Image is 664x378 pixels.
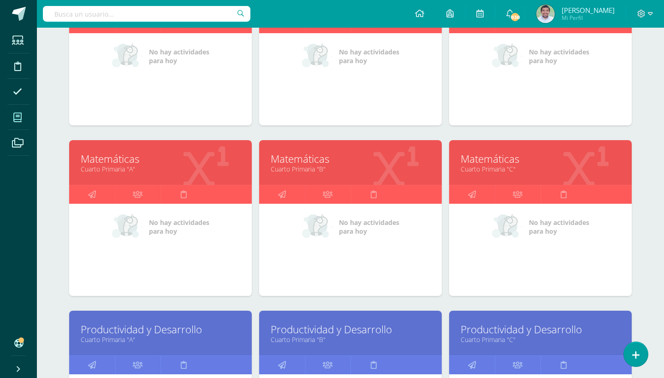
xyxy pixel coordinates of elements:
span: No hay actividades para hoy [339,47,399,65]
a: Cuarto Primaria "C" [461,335,620,344]
span: [PERSON_NAME] [562,6,615,15]
img: no_activities_small.png [492,213,522,241]
span: No hay actividades para hoy [149,47,209,65]
a: Matemáticas [271,152,430,166]
span: 838 [510,12,520,22]
img: no_activities_small.png [112,42,142,70]
a: Matemáticas [81,152,240,166]
a: Cuarto Primaria "A" [81,165,240,173]
a: Cuarto Primaria "B" [271,165,430,173]
img: no_activities_small.png [302,42,332,70]
a: Cuarto Primaria "A" [81,335,240,344]
span: No hay actividades para hoy [339,218,399,236]
img: no_activities_small.png [112,213,142,241]
a: Productividad y Desarrollo [81,322,240,337]
a: Productividad y Desarrollo [461,322,620,337]
img: no_activities_small.png [302,213,332,241]
img: no_activities_small.png [492,42,522,70]
a: Cuarto Primaria "B" [271,335,430,344]
a: Matemáticas [461,152,620,166]
a: Productividad y Desarrollo [271,322,430,337]
span: No hay actividades para hoy [149,218,209,236]
span: No hay actividades para hoy [529,218,589,236]
img: 8512c19bb1a7e343054284e08b85158d.png [536,5,555,23]
a: Cuarto Primaria "C" [461,165,620,173]
input: Busca un usuario... [43,6,250,22]
span: No hay actividades para hoy [529,47,589,65]
span: Mi Perfil [562,14,615,22]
